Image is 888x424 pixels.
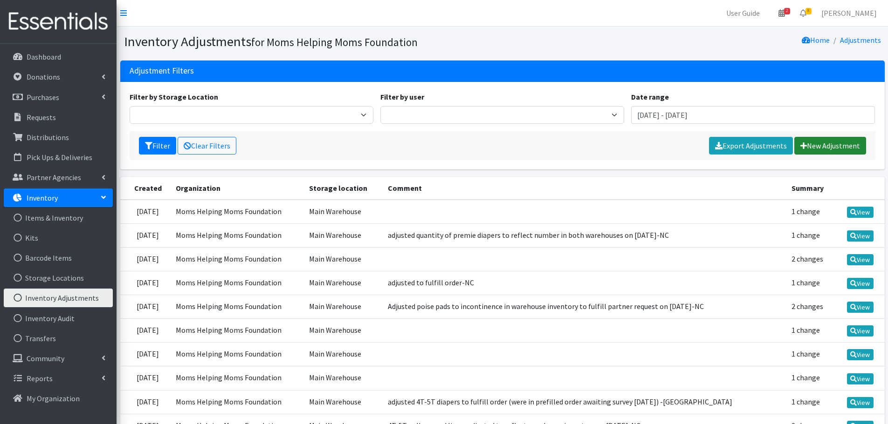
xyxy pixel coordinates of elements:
a: View [847,230,874,242]
p: Donations [27,72,60,81]
p: My Organization [27,394,80,403]
time: [DATE] [137,278,159,287]
p: Community [27,354,64,363]
a: Community [4,349,113,368]
a: Kits [4,229,113,247]
a: View [847,207,874,218]
th: Comment [382,177,786,200]
td: Main Warehouse [303,343,382,366]
td: adjusted quantity of premie diapers to reflect number in both warehouses on [DATE]-NC [382,223,786,247]
time: [DATE] [137,254,159,263]
p: Partner Agencies [27,173,81,182]
td: 1 change [786,319,835,343]
td: Moms Helping Moms Foundation [170,200,303,224]
td: Main Warehouse [303,295,382,319]
p: Purchases [27,93,59,102]
span: 8 [805,8,812,14]
a: View [847,373,874,384]
p: Reports [27,374,53,383]
a: Home [802,35,830,45]
td: 1 change [786,271,835,295]
span: 2 [784,8,790,14]
a: Inventory [4,188,113,207]
a: Inventory Adjustments [4,289,113,307]
td: Moms Helping Moms Foundation [170,319,303,343]
td: Moms Helping Moms Foundation [170,343,303,366]
td: Main Warehouse [303,319,382,343]
a: Barcode Items [4,249,113,267]
time: [DATE] [137,230,159,240]
td: 2 changes [786,247,835,271]
time: [DATE] [137,373,159,382]
td: Moms Helping Moms Foundation [170,366,303,390]
a: User Guide [719,4,767,22]
time: [DATE] [137,207,159,216]
td: Main Warehouse [303,247,382,271]
td: Main Warehouse [303,223,382,247]
td: 1 change [786,200,835,224]
td: Main Warehouse [303,390,382,414]
td: adjusted to fulfill order-NC [382,271,786,295]
td: 1 change [786,390,835,414]
th: Organization [170,177,303,200]
a: Reports [4,369,113,388]
a: 8 [792,4,814,22]
td: Main Warehouse [303,271,382,295]
td: Moms Helping Moms Foundation [170,223,303,247]
a: View [847,325,874,337]
a: [PERSON_NAME] [814,4,884,22]
td: adjusted 4T-5T diapers to fulfill order (were in prefilled order awaiting survey [DATE]) -[GEOGRA... [382,390,786,414]
td: Adjusted poise pads to incontinence in warehouse inventory to fulfill partner request on [DATE]-NC [382,295,786,319]
a: Distributions [4,128,113,147]
td: Main Warehouse [303,366,382,390]
a: Adjustments [840,35,881,45]
a: Storage Locations [4,269,113,287]
a: Purchases [4,88,113,107]
a: Pick Ups & Deliveries [4,148,113,167]
a: Items & Inventory [4,209,113,227]
a: New Adjustment [794,137,866,155]
td: Moms Helping Moms Foundation [170,295,303,319]
h3: Adjustment Filters [130,66,194,76]
th: Created [120,177,171,200]
a: Partner Agencies [4,168,113,187]
a: Dashboard [4,47,113,66]
a: Inventory Audit [4,309,113,328]
label: Filter by user [380,91,424,102]
h1: Inventory Adjustments [124,34,499,50]
a: View [847,254,874,265]
td: 1 change [786,366,835,390]
time: [DATE] [137,302,159,311]
a: View [847,349,874,360]
button: Filter [139,137,176,155]
time: [DATE] [137,325,159,335]
a: Clear Filters [178,137,236,155]
a: My Organization [4,389,113,408]
a: Transfers [4,329,113,348]
a: Requests [4,108,113,127]
small: for Moms Helping Moms Foundation [251,35,418,49]
td: 1 change [786,343,835,366]
a: Export Adjustments [709,137,793,155]
td: 2 changes [786,295,835,319]
p: Inventory [27,193,58,202]
a: View [847,302,874,313]
td: Moms Helping Moms Foundation [170,390,303,414]
td: Moms Helping Moms Foundation [170,247,303,271]
p: Requests [27,113,56,122]
a: View [847,397,874,408]
img: HumanEssentials [4,6,113,37]
td: Main Warehouse [303,200,382,224]
th: Storage location [303,177,382,200]
label: Filter by Storage Location [130,91,218,102]
p: Dashboard [27,52,61,61]
a: 2 [771,4,792,22]
time: [DATE] [137,397,159,406]
label: Date range [631,91,669,102]
a: View [847,278,874,289]
td: 1 change [786,223,835,247]
input: January 1, 2011 - December 31, 2011 [631,106,875,124]
td: Moms Helping Moms Foundation [170,271,303,295]
p: Pick Ups & Deliveries [27,153,92,162]
time: [DATE] [137,349,159,358]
